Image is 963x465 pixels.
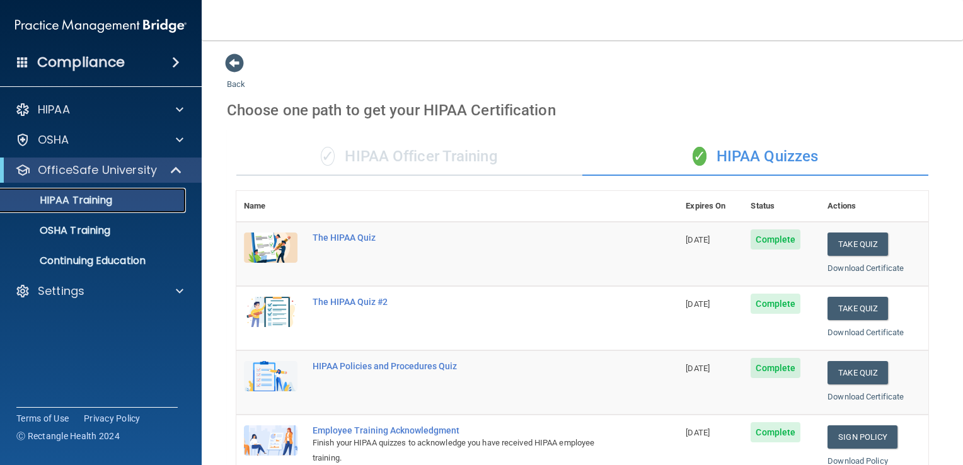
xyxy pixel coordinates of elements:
div: HIPAA Policies and Procedures Quiz [313,361,615,371]
a: Download Certificate [827,392,904,401]
a: OfficeSafe University [15,163,183,178]
div: HIPAA Officer Training [236,138,582,176]
span: ✓ [693,147,706,166]
button: Take Quiz [827,233,888,256]
a: Sign Policy [827,425,897,449]
th: Status [743,191,820,222]
button: Take Quiz [827,297,888,320]
button: Take Quiz [827,361,888,384]
p: OSHA Training [8,224,110,237]
span: [DATE] [686,428,710,437]
a: Back [227,64,245,89]
img: PMB logo [15,13,187,38]
p: HIPAA [38,102,70,117]
span: ✓ [321,147,335,166]
p: Continuing Education [8,255,180,267]
p: Settings [38,284,84,299]
span: [DATE] [686,364,710,373]
h4: Compliance [37,54,125,71]
div: The HIPAA Quiz [313,233,615,243]
p: HIPAA Training [8,194,112,207]
p: OfficeSafe University [38,163,157,178]
span: Complete [751,422,800,442]
th: Expires On [678,191,743,222]
span: [DATE] [686,299,710,309]
a: Terms of Use [16,412,69,425]
a: Privacy Policy [84,412,141,425]
div: HIPAA Quizzes [582,138,928,176]
a: Download Certificate [827,263,904,273]
a: Settings [15,284,183,299]
th: Actions [820,191,928,222]
a: HIPAA [15,102,183,117]
span: Complete [751,294,800,314]
span: [DATE] [686,235,710,244]
a: OSHA [15,132,183,147]
span: Complete [751,358,800,378]
th: Name [236,191,305,222]
span: Complete [751,229,800,250]
span: Ⓒ Rectangle Health 2024 [16,430,120,442]
div: Choose one path to get your HIPAA Certification [227,92,938,129]
p: OSHA [38,132,69,147]
div: The HIPAA Quiz #2 [313,297,615,307]
a: Download Certificate [827,328,904,337]
div: Employee Training Acknowledgment [313,425,615,435]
